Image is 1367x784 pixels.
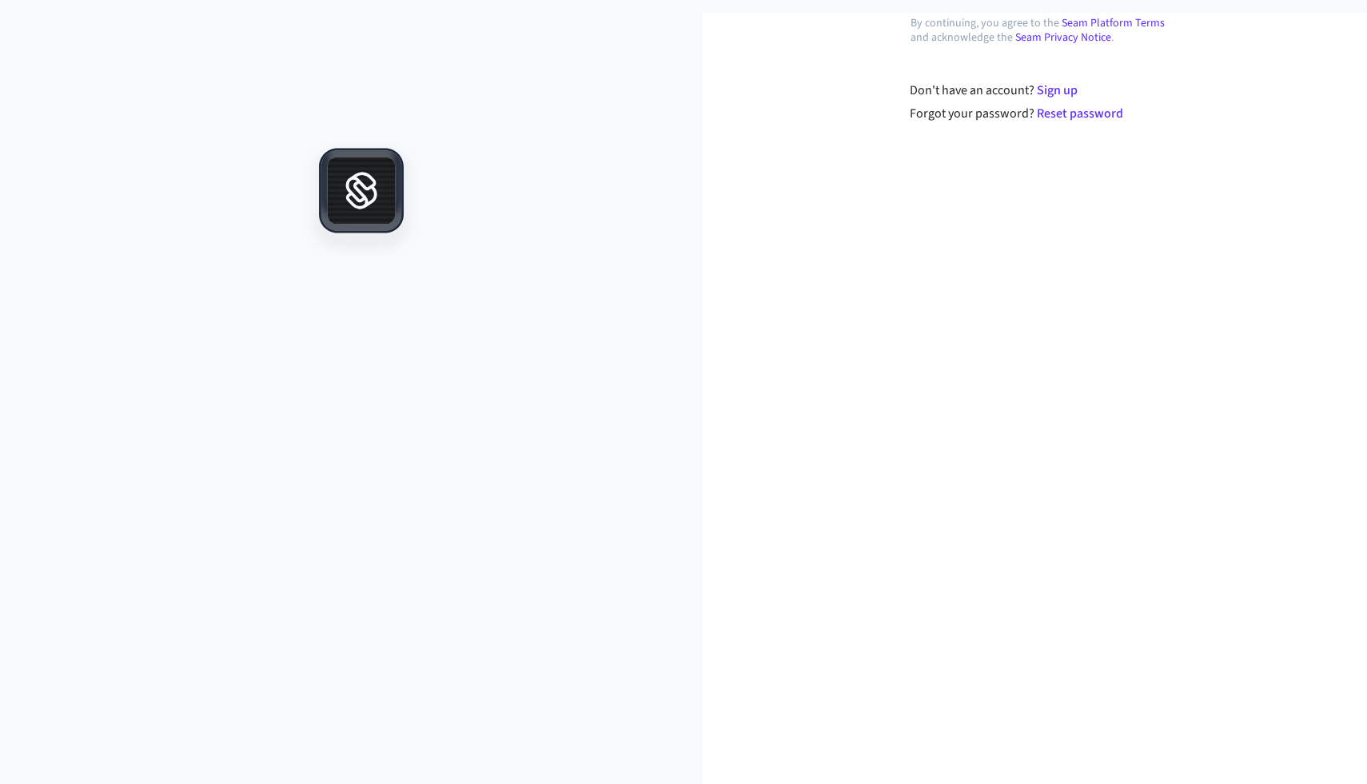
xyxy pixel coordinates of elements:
div: Forgot your password? [910,104,1179,123]
p: By continuing, you agree to the and acknowledge the . [911,16,1179,45]
a: Reset password [1037,105,1123,122]
a: Seam Platform Terms [1062,15,1165,31]
div: Don't have an account? [910,81,1179,100]
a: Sign up [1037,82,1078,99]
a: Seam Privacy Notice [1015,30,1111,46]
